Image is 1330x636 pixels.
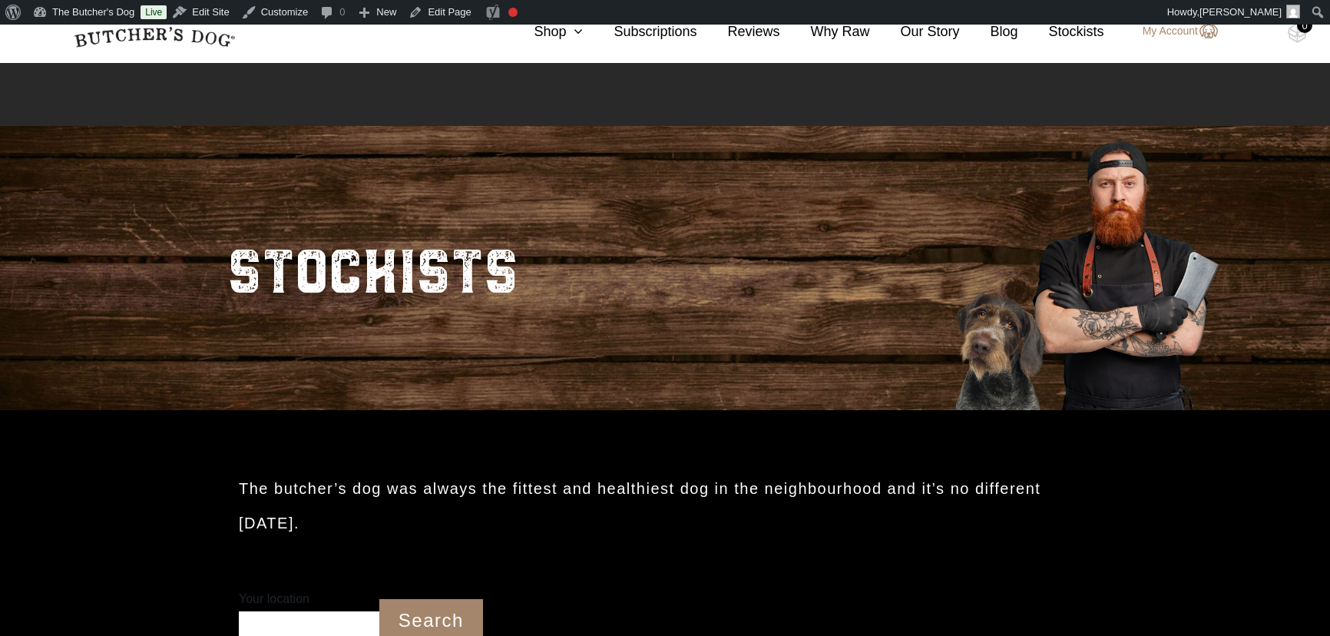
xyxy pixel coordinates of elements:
[583,22,696,42] a: Subscriptions
[503,22,583,42] a: Shop
[239,472,1091,541] h2: The butcher’s dog was always the fittest and healthiest dog in the neighbourhood and it’s no diff...
[696,22,779,42] a: Reviews
[1288,23,1307,43] img: TBD_Cart-Empty.png
[1297,18,1312,33] div: 0
[1199,6,1282,18] span: [PERSON_NAME]
[1018,22,1104,42] a: Stockists
[141,5,167,19] a: Live
[870,22,960,42] a: Our Story
[1127,22,1218,41] a: My Account
[780,22,870,42] a: Why Raw
[227,218,518,318] h2: STOCKISTS
[508,8,518,17] div: Focus keyphrase not set
[931,122,1238,410] img: Butcher_Large_3.png
[960,22,1018,42] a: Blog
